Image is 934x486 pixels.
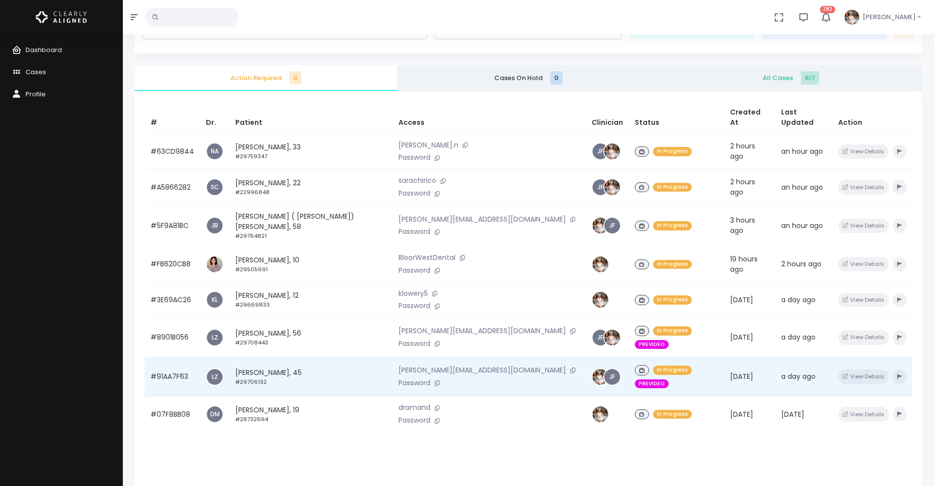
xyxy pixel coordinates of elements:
[229,170,393,205] td: [PERSON_NAME], 22
[207,143,223,159] a: NA
[730,295,753,305] span: [DATE]
[144,205,200,246] td: #5F9A81BC
[398,175,580,186] p: sarachirico
[398,140,580,151] p: [PERSON_NAME].n
[781,372,816,381] span: a day ago
[781,332,816,342] span: a day ago
[207,292,223,308] a: KL
[863,12,916,22] span: [PERSON_NAME]
[398,227,580,237] p: Password
[838,370,889,384] button: View Details
[144,170,200,205] td: #A5866282
[393,101,586,134] th: Access
[144,246,200,282] td: #FB620CB8
[838,330,889,344] button: View Details
[668,73,914,83] span: All Cases
[26,89,46,99] span: Profile
[781,182,823,192] span: an hour ago
[398,152,580,163] p: Password
[235,378,267,386] small: #29706132
[398,253,580,263] p: BloorWestDental
[604,218,620,233] span: JF
[635,340,669,349] span: PREVIDEO
[832,101,912,134] th: Action
[398,402,580,413] p: dramand
[207,406,223,422] a: DM
[586,101,629,134] th: Clinician
[144,134,200,170] td: #63CD9844
[235,188,270,196] small: #22996848
[235,232,267,240] small: #29764821
[730,372,753,381] span: [DATE]
[730,332,753,342] span: [DATE]
[635,379,669,389] span: PREVIDEO
[229,318,393,357] td: [PERSON_NAME], 56
[142,73,389,83] span: Action Required
[235,339,268,346] small: #29708443
[207,179,223,195] a: SC
[144,101,200,134] th: #
[838,293,889,307] button: View Details
[229,101,393,134] th: Patient
[781,295,816,305] span: a day ago
[235,301,270,309] small: #29669833
[838,407,889,421] button: View Details
[405,73,651,83] span: Cases On Hold
[200,101,229,134] th: Dr.
[398,214,580,225] p: [PERSON_NAME][EMAIL_ADDRESS][DOMAIN_NAME]
[593,179,608,195] a: JF
[207,330,223,345] a: LZ
[604,369,620,385] a: JF
[550,71,563,85] span: 0
[653,366,692,375] span: In Progress
[730,141,755,161] span: 2 hours ago
[838,219,889,233] button: View Details
[144,397,200,432] td: #07F8BB08
[730,215,755,235] span: 3 hours ago
[843,8,861,26] img: Header Avatar
[229,357,393,397] td: [PERSON_NAME], 45
[398,326,580,337] p: [PERSON_NAME][EMAIL_ADDRESS][DOMAIN_NAME]
[207,369,223,385] a: LZ
[398,339,580,349] p: Password
[398,378,580,389] p: Password
[398,265,580,276] p: Password
[144,357,200,397] td: #91AA7F63
[724,101,775,134] th: Created At
[398,301,580,312] p: Password
[781,259,821,269] span: 2 hours ago
[781,221,823,230] span: an hour ago
[235,415,268,423] small: #28732694
[653,260,692,269] span: In Progress
[144,282,200,318] td: #3E69AC26
[775,101,832,134] th: Last Updated
[26,67,46,77] span: Cases
[229,205,393,246] td: [PERSON_NAME] ( [PERSON_NAME]) [PERSON_NAME], 58
[653,326,692,336] span: In Progress
[207,218,223,233] a: JB
[838,257,889,271] button: View Details
[229,397,393,432] td: [PERSON_NAME], 19
[838,180,889,194] button: View Details
[593,143,608,159] span: JF
[653,147,692,156] span: In Progress
[36,7,87,28] img: Logo Horizontal
[593,330,608,345] a: JF
[398,365,580,376] p: [PERSON_NAME][EMAIL_ADDRESS][DOMAIN_NAME]
[26,45,62,55] span: Dashboard
[144,318,200,357] td: #8901B056
[653,410,692,419] span: In Progress
[838,144,889,159] button: View Details
[229,134,393,170] td: [PERSON_NAME], 33
[781,146,823,156] span: an hour ago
